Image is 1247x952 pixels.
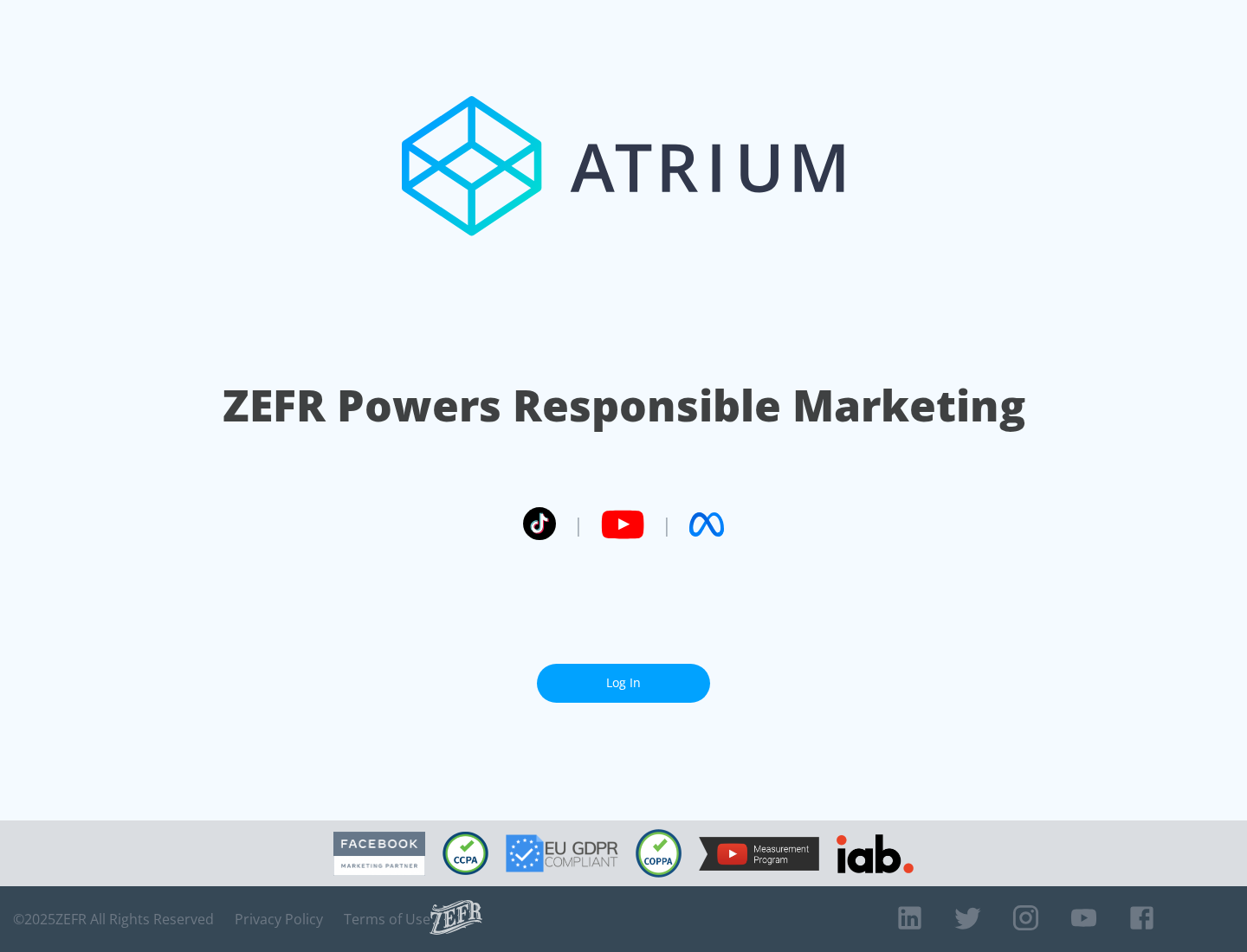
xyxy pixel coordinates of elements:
img: COPPA Compliant [636,829,682,878]
img: CCPA Compliant [443,832,488,875]
span: | [573,511,584,537]
img: YouTube Measurement Program [699,837,819,871]
img: Facebook Marketing Partner [333,832,425,876]
a: Privacy Policy [235,910,323,928]
h1: ZEFR Powers Responsible Marketing [223,376,1025,435]
span: © 2025 ZEFR All Rights Reserved [13,910,214,928]
a: Terms of Use [344,910,430,928]
span: | [662,511,672,537]
img: GDPR Compliant [506,834,618,872]
a: Log In [537,664,710,703]
img: IAB [837,834,914,873]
